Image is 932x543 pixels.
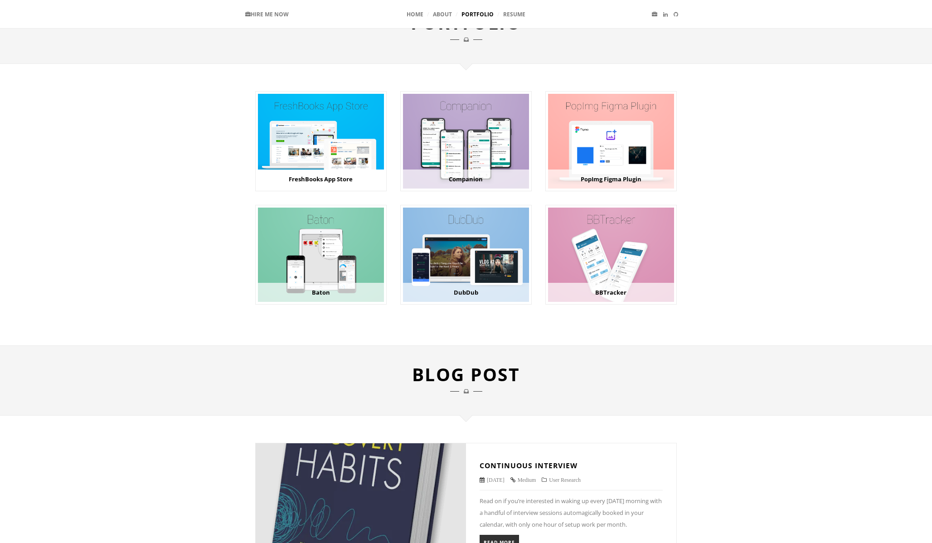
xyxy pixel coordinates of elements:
[403,283,529,302] a: DubDub
[548,283,674,302] a: BBTracker
[548,170,674,189] a: PopImg Figma Plugin
[258,170,384,189] a: FreshBooks App Store
[461,9,494,20] a: Portfolio
[403,170,529,189] a: Companion
[407,9,423,20] a: Home
[245,10,289,18] a: Hire Me Now
[258,283,384,302] a: Baton
[433,9,452,20] a: About
[542,477,581,483] span: User Research
[480,461,663,470] h5: Continuous Interview
[480,495,663,530] p: Read on if you’re interested in waking up every [DATE] morning with a handful of interview sessio...
[503,9,525,20] a: Resume
[208,364,724,385] h2: Blog Post
[480,477,505,483] span: [DATE]
[510,477,536,483] span: Medium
